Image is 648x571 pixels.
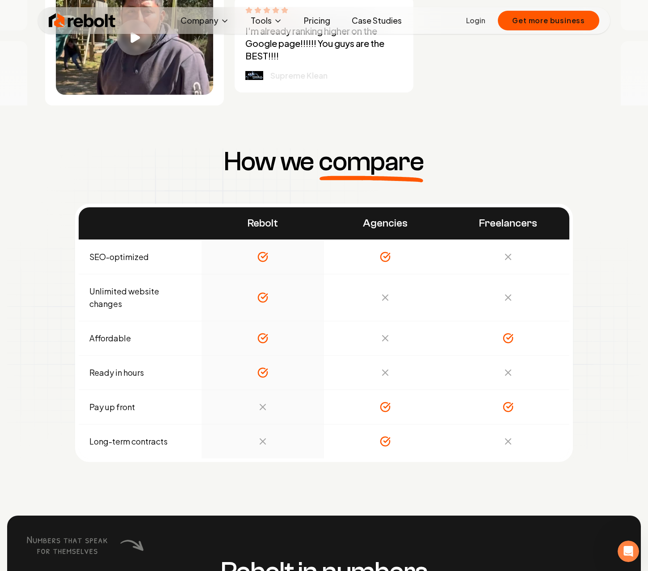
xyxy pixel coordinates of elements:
span: compare [319,148,424,175]
iframe: Intercom live chat [618,541,639,562]
img: logo [245,71,263,80]
th: Agencies [324,207,447,240]
td: Pay up front [79,390,202,424]
td: SEO-optimized [79,240,202,274]
td: Unlimited website changes [79,274,202,321]
td: Ready in hours [79,356,202,390]
a: Pricing [297,12,337,29]
button: Tools [244,12,290,29]
a: Case Studies [345,12,409,29]
a: Login [466,15,485,26]
p: Supreme Klean [270,69,328,82]
th: Rebolt [202,207,324,240]
td: Long-term contracts [79,424,202,459]
td: Affordable [79,321,202,356]
th: Freelancers [447,207,570,240]
h3: How we [224,148,424,175]
button: Get more business [498,11,599,30]
img: Rebolt Logo [49,12,116,29]
button: Company [173,12,236,29]
p: I'm already ranking higher on the Google page!!!!!! You guys are the BEST!!!! [245,25,403,62]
